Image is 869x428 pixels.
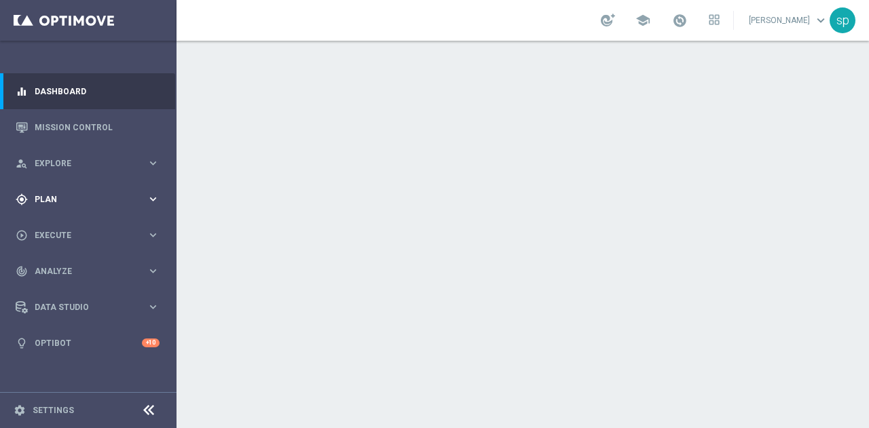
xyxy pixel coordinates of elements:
[147,157,160,170] i: keyboard_arrow_right
[16,109,160,145] div: Mission Control
[16,265,147,277] div: Analyze
[15,158,160,169] button: person_search Explore keyboard_arrow_right
[16,337,28,349] i: lightbulb
[16,229,28,241] i: play_circle_outline
[35,231,147,239] span: Execute
[147,265,160,277] i: keyboard_arrow_right
[747,10,830,31] a: [PERSON_NAME]keyboard_arrow_down
[14,404,26,416] i: settings
[33,406,74,414] a: Settings
[16,193,147,206] div: Plan
[15,122,160,133] button: Mission Control
[16,85,28,98] i: equalizer
[35,73,160,109] a: Dashboard
[35,325,142,361] a: Optibot
[35,159,147,168] span: Explore
[15,194,160,205] button: gps_fixed Plan keyboard_arrow_right
[15,86,160,97] button: equalizer Dashboard
[635,13,650,28] span: school
[35,303,147,311] span: Data Studio
[16,301,147,313] div: Data Studio
[147,229,160,241] i: keyboard_arrow_right
[16,229,147,241] div: Execute
[147,300,160,313] i: keyboard_arrow_right
[15,266,160,277] button: track_changes Analyze keyboard_arrow_right
[15,338,160,349] button: lightbulb Optibot +10
[147,193,160,206] i: keyboard_arrow_right
[830,7,855,33] div: sp
[35,109,160,145] a: Mission Control
[16,73,160,109] div: Dashboard
[16,265,28,277] i: track_changes
[35,195,147,203] span: Plan
[142,338,160,347] div: +10
[15,230,160,241] button: play_circle_outline Execute keyboard_arrow_right
[16,157,147,170] div: Explore
[16,193,28,206] i: gps_fixed
[35,267,147,275] span: Analyze
[16,325,160,361] div: Optibot
[813,13,828,28] span: keyboard_arrow_down
[15,302,160,313] button: Data Studio keyboard_arrow_right
[16,157,28,170] i: person_search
